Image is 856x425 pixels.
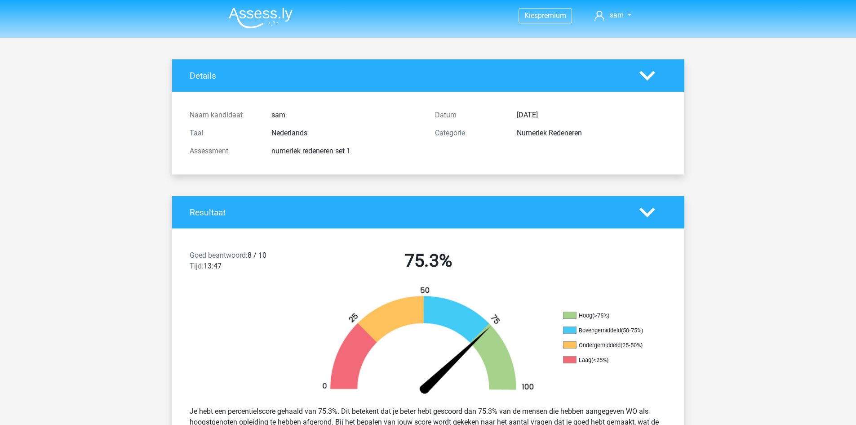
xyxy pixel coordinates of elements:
[428,128,510,139] div: Categorie
[190,71,626,81] h4: Details
[183,146,265,157] div: Assessment
[190,207,626,218] h4: Resultaat
[183,110,265,121] div: Naam kandidaat
[563,312,653,320] li: Hoog
[563,341,653,349] li: Ondergemiddeld
[190,262,204,270] span: Tijd:
[183,250,306,275] div: 8 / 10 13:47
[265,128,428,139] div: Nederlands
[591,357,608,363] div: (<25%)
[510,128,674,139] div: Numeriek Redeneren
[621,342,643,349] div: (25-50%)
[312,250,544,272] h2: 75.3%
[592,312,609,319] div: (>75%)
[307,286,550,399] img: 75.4b9ed10f6fc1.png
[621,327,643,334] div: (50-75%)
[563,327,653,335] li: Bovengemiddeld
[510,110,674,121] div: [DATE]
[190,251,248,259] span: Goed beantwoord:
[519,9,572,22] a: Kiespremium
[183,128,265,139] div: Taal
[524,11,538,20] span: Kies
[428,110,510,121] div: Datum
[591,10,634,21] a: sam
[229,7,293,28] img: Assessly
[610,11,624,19] span: sam
[563,356,653,364] li: Laag
[265,146,428,157] div: numeriek redeneren set 1
[538,11,566,20] span: premium
[265,110,428,121] div: sam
